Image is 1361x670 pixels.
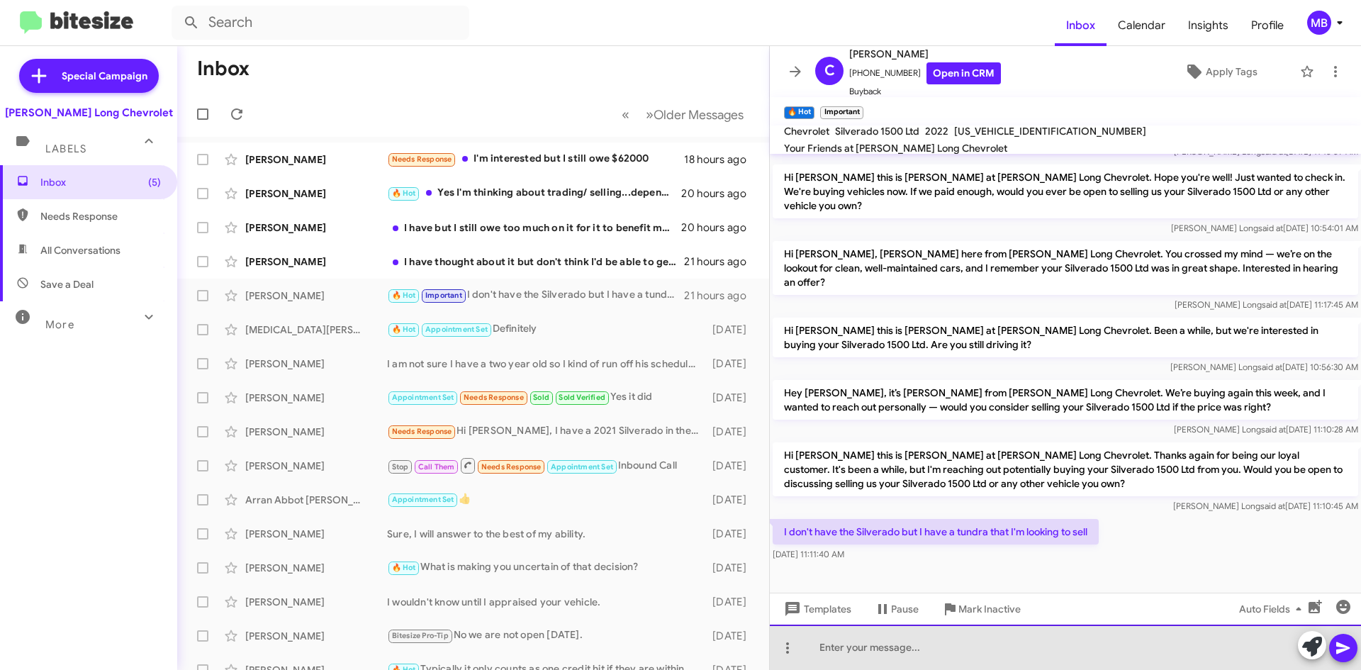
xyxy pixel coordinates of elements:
[387,389,705,406] div: Yes it did
[1173,501,1358,511] span: [PERSON_NAME] Long [DATE] 11:10:45 AM
[773,549,844,559] span: [DATE] 11:11:40 AM
[387,255,684,269] div: I have thought about it but don't think I'd be able to get into something with how much negative ...
[464,393,524,402] span: Needs Response
[1148,59,1293,84] button: Apply Tags
[245,186,387,201] div: [PERSON_NAME]
[392,462,409,471] span: Stop
[40,209,161,223] span: Needs Response
[654,107,744,123] span: Older Messages
[622,106,629,123] span: «
[425,325,488,334] span: Appointment Set
[392,495,454,504] span: Appointment Set
[773,164,1358,218] p: Hi [PERSON_NAME] this is [PERSON_NAME] at [PERSON_NAME] Long Chevrolet. Hope you're well! Just wa...
[392,631,449,640] span: Bitesize Pro-Tip
[614,100,752,129] nav: Page navigation example
[533,393,549,402] span: Sold
[773,241,1358,295] p: Hi [PERSON_NAME], [PERSON_NAME] here from [PERSON_NAME] Long Chevrolet. You crossed my mind — we’...
[705,391,758,405] div: [DATE]
[392,393,454,402] span: Appointment Set
[45,318,74,331] span: More
[835,125,919,138] span: Silverado 1500 Ltd
[705,493,758,507] div: [DATE]
[245,220,387,235] div: [PERSON_NAME]
[387,151,684,167] div: I'm interested but I still owe $62000
[559,393,605,402] span: Sold Verified
[958,596,1021,622] span: Mark Inactive
[245,425,387,439] div: [PERSON_NAME]
[387,185,681,201] div: Yes I'm thinking about trading/ selling...depends on the deal
[392,155,452,164] span: Needs Response
[392,325,416,334] span: 🔥 Hot
[392,291,416,300] span: 🔥 Hot
[781,596,851,622] span: Templates
[705,629,758,643] div: [DATE]
[1107,5,1177,46] a: Calendar
[245,391,387,405] div: [PERSON_NAME]
[1171,223,1358,233] span: [PERSON_NAME] Long [DATE] 10:54:01 AM
[681,186,758,201] div: 20 hours ago
[773,442,1358,496] p: Hi [PERSON_NAME] this is [PERSON_NAME] at [PERSON_NAME] Long Chevrolet. Thanks again for being ou...
[387,627,705,644] div: No we are not open [DATE].
[705,425,758,439] div: [DATE]
[392,427,452,436] span: Needs Response
[705,595,758,609] div: [DATE]
[1307,11,1331,35] div: MB
[1240,5,1295,46] a: Profile
[392,563,416,572] span: 🔥 Hot
[245,152,387,167] div: [PERSON_NAME]
[1258,223,1283,233] span: said at
[387,357,705,371] div: I am not sure I have a two year old so I kind of run off his schedule lol but I will come by when...
[5,106,173,120] div: [PERSON_NAME] Long Chevrolet
[387,595,705,609] div: I wouldn't know until I appraised your vehicle.
[784,142,1007,155] span: Your Friends at [PERSON_NAME] Long Chevrolet
[773,318,1358,357] p: Hi [PERSON_NAME] this is [PERSON_NAME] at [PERSON_NAME] Long Chevrolet. Been a while, but we're i...
[387,321,705,337] div: Definitely
[1260,501,1285,511] span: said at
[392,189,416,198] span: 🔥 Hot
[926,62,1001,84] a: Open in CRM
[45,143,86,155] span: Labels
[387,287,684,303] div: I don't have the Silverado but I have a tundra that I'm looking to sell
[684,289,758,303] div: 21 hours ago
[387,527,705,541] div: Sure, I will answer to the best of my ability.
[613,100,638,129] button: Previous
[684,152,758,167] div: 18 hours ago
[705,561,758,575] div: [DATE]
[930,596,1032,622] button: Mark Inactive
[1258,362,1282,372] span: said at
[705,357,758,371] div: [DATE]
[681,220,758,235] div: 20 hours ago
[1239,596,1307,622] span: Auto Fields
[1295,11,1345,35] button: MB
[387,457,705,474] div: Inbound Call
[245,357,387,371] div: [PERSON_NAME]
[863,596,930,622] button: Pause
[387,559,705,576] div: What is making you uncertain of that decision?
[245,255,387,269] div: [PERSON_NAME]
[954,125,1146,138] span: [US_VEHICLE_IDENTIFICATION_NUMBER]
[387,423,705,440] div: Hi [PERSON_NAME], I have a 2021 Silverado in there waiting for a new motor . It's been there for ...
[245,459,387,473] div: [PERSON_NAME]
[773,380,1358,420] p: Hey [PERSON_NAME], it’s [PERSON_NAME] from [PERSON_NAME] Long Chevrolet. We’re buying again this ...
[1055,5,1107,46] a: Inbox
[62,69,147,83] span: Special Campaign
[425,291,462,300] span: Important
[418,462,455,471] span: Call Them
[891,596,919,622] span: Pause
[245,323,387,337] div: [MEDICAL_DATA][PERSON_NAME]
[40,175,161,189] span: Inbox
[40,243,121,257] span: All Conversations
[1174,424,1358,435] span: [PERSON_NAME] Long [DATE] 11:10:28 AM
[646,106,654,123] span: »
[245,493,387,507] div: Arran Abbot [PERSON_NAME]
[40,277,94,291] span: Save a Deal
[148,175,161,189] span: (5)
[245,595,387,609] div: [PERSON_NAME]
[925,125,948,138] span: 2022
[784,125,829,138] span: Chevrolet
[705,459,758,473] div: [DATE]
[773,519,1099,545] p: I don't have the Silverado but I have a tundra that I'm looking to sell
[784,106,814,119] small: 🔥 Hot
